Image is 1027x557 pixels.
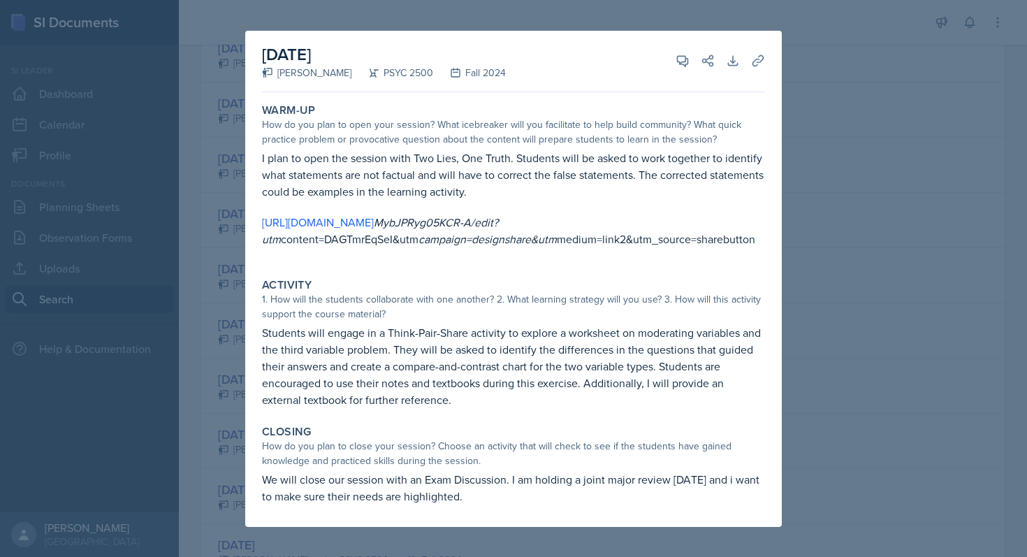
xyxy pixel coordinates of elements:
p: content=DAGTmrEqSeI&utm medium=link2&utm_source=sharebutton [262,214,765,247]
label: Closing [262,425,312,439]
p: Students will engage in a Think-Pair-Share activity to explore a worksheet on moderating variable... [262,324,765,408]
div: 1. How will the students collaborate with one another? 2. What learning strategy will you use? 3.... [262,292,765,321]
div: How do you plan to close your session? Choose an activity that will check to see if the students ... [262,439,765,468]
h2: [DATE] [262,42,506,67]
a: [URL][DOMAIN_NAME] [262,215,374,230]
em: campaign=designshare&utm [418,231,557,247]
p: I plan to open the session with Two Lies, One Truth. Students will be asked to work together to i... [262,150,765,200]
label: Warm-Up [262,103,316,117]
div: Fall 2024 [433,66,506,80]
div: [PERSON_NAME] [262,66,351,80]
em: MybJPRyg05KCR-A/edit?utm [262,215,498,247]
p: We will close our session with an Exam Discussion. I am holding a joint major review [DATE] and i... [262,471,765,505]
label: Activity [262,278,312,292]
div: PSYC 2500 [351,66,433,80]
div: How do you plan to open your session? What icebreaker will you facilitate to help build community... [262,117,765,147]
